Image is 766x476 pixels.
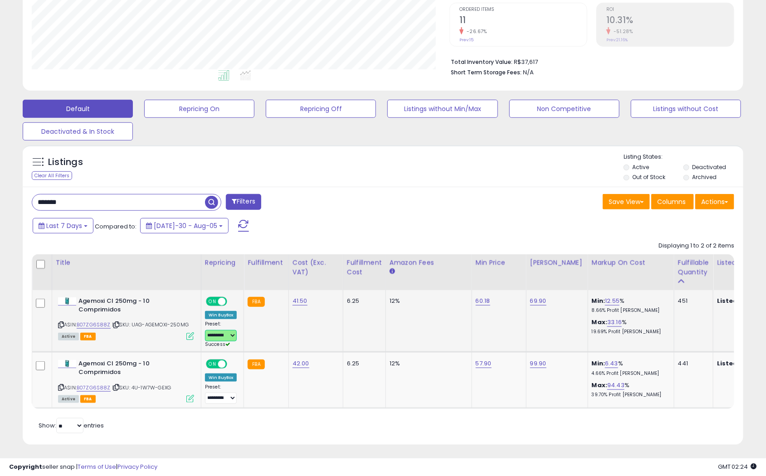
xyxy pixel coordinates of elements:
[592,381,667,398] div: %
[95,222,137,231] span: Compared to:
[58,333,79,340] span: All listings currently available for purchase on Amazon
[226,298,240,306] span: OFF
[293,258,339,277] div: Cost (Exc. VAT)
[205,258,240,267] div: Repricing
[592,392,667,398] p: 39.70% Profit [PERSON_NAME]
[390,258,468,267] div: Amazon Fees
[631,100,741,118] button: Listings without Cost
[459,7,587,12] span: Ordered Items
[293,359,309,368] a: 42.00
[464,28,487,35] small: -26.67%
[693,163,727,171] label: Deactivated
[58,359,194,402] div: ASIN:
[592,318,608,326] b: Max:
[624,153,743,161] p: Listing States:
[248,258,284,267] div: Fulfillment
[140,218,229,233] button: [DATE]-30 - Aug-05
[207,298,218,306] span: ON
[347,258,382,277] div: Fulfillment Cost
[592,297,667,314] div: %
[23,122,133,141] button: Deactivated & In Stock
[459,15,587,27] h2: 11
[390,297,465,305] div: 12%
[154,221,217,230] span: [DATE]-30 - Aug-05
[451,56,727,67] li: R$37,617
[80,333,96,340] span: FBA
[58,297,194,339] div: ASIN:
[48,156,83,169] h5: Listings
[248,359,264,369] small: FBA
[657,197,686,206] span: Columns
[678,297,706,305] div: 451
[592,258,670,267] div: Markup on Cost
[606,37,628,43] small: Prev: 21.16%
[205,321,237,348] div: Preset:
[718,462,757,471] span: 2025-08-13 02:24 GMT
[717,296,758,305] b: Listed Price:
[476,359,492,368] a: 57.90
[390,359,465,368] div: 12%
[605,359,618,368] a: 6.43
[592,329,667,335] p: 19.69% Profit [PERSON_NAME]
[678,258,709,277] div: Fulfillable Quantity
[607,318,622,327] a: 33.16
[112,321,189,328] span: | SKU: UAG-AGEMOXI-250MG
[592,307,667,314] p: 8.66% Profit [PERSON_NAME]
[476,296,490,306] a: 60.18
[451,68,522,76] b: Short Term Storage Fees:
[80,395,96,403] span: FBA
[387,100,498,118] button: Listings without Min/Max
[606,7,734,12] span: ROI
[39,421,104,430] span: Show: entries
[226,360,240,368] span: OFF
[592,296,605,305] b: Min:
[205,341,230,348] span: Success
[248,297,264,307] small: FBA
[9,463,157,471] div: seller snap | |
[56,258,197,267] div: Title
[606,15,734,27] h2: 10.31%
[117,462,157,471] a: Privacy Policy
[607,381,625,390] a: 94.43
[592,359,605,368] b: Min:
[632,163,649,171] label: Active
[77,321,111,329] a: B07ZG6S88Z
[390,267,395,276] small: Amazon Fees.
[632,173,665,181] label: Out of Stock
[588,254,674,290] th: The percentage added to the cost of goods (COGS) that forms the calculator for Min & Max prices.
[530,296,546,306] a: 69.90
[46,221,82,230] span: Last 7 Days
[610,28,633,35] small: -51.28%
[226,194,261,210] button: Filters
[523,68,534,77] span: N/A
[509,100,620,118] button: Non Competitive
[651,194,694,209] button: Columns
[603,194,650,209] button: Save View
[9,462,42,471] strong: Copyright
[205,311,237,319] div: Win BuyBox
[32,171,72,180] div: Clear All Filters
[592,370,667,377] p: 4.66% Profit [PERSON_NAME]
[451,58,512,66] b: Total Inventory Value:
[58,395,79,403] span: All listings currently available for purchase on Amazon
[693,173,717,181] label: Archived
[293,296,307,306] a: 41.50
[144,100,254,118] button: Repricing On
[678,359,706,368] div: 441
[112,384,171,391] span: | SKU: 4U-1W7W-GEXG
[78,359,189,379] b: Agemoxi Cl 250mg - 10 Comprimidos
[592,318,667,335] div: %
[207,360,218,368] span: ON
[347,359,379,368] div: 6.25
[58,360,76,368] img: 21YJlXgjXBL._SL40_.jpg
[592,359,667,376] div: %
[659,242,734,250] div: Displaying 1 to 2 of 2 items
[347,297,379,305] div: 6.25
[77,384,111,392] a: B07ZG6S88Z
[717,359,758,368] b: Listed Price:
[266,100,376,118] button: Repricing Off
[205,374,237,382] div: Win BuyBox
[695,194,734,209] button: Actions
[58,297,76,305] img: 21YJlXgjXBL._SL40_.jpg
[592,381,608,389] b: Max:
